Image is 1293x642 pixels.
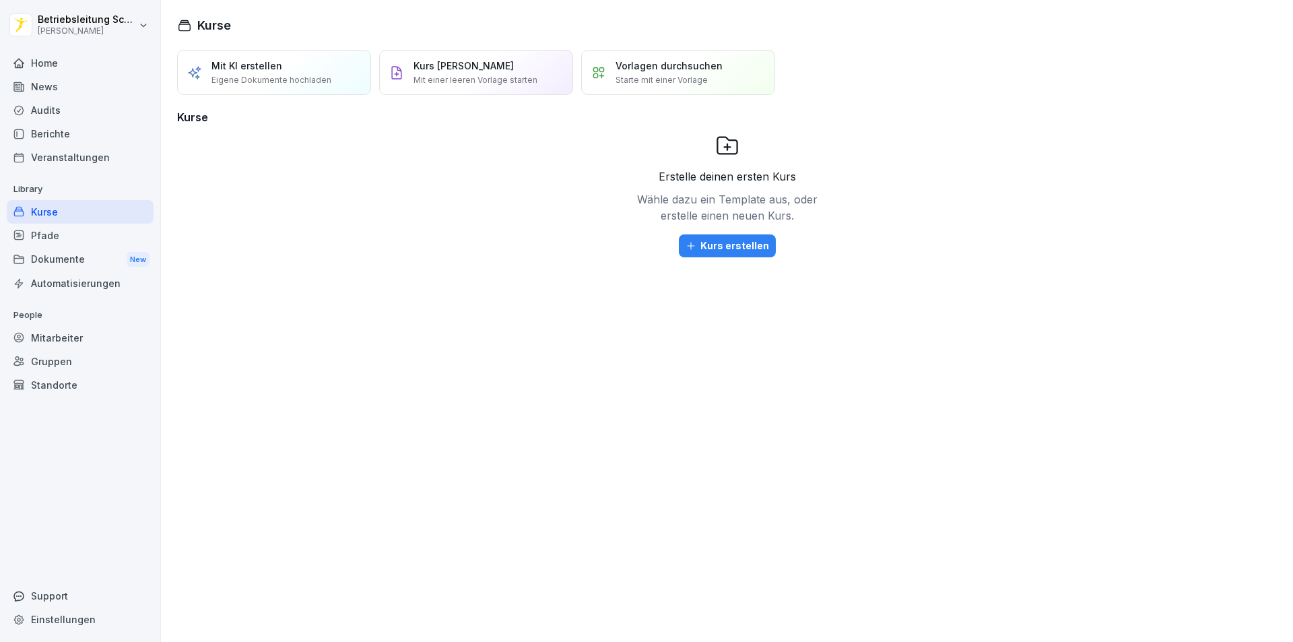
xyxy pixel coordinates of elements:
a: Berichte [7,122,154,146]
p: Starte mit einer Vorlage [616,74,708,86]
div: Support [7,584,154,608]
p: [PERSON_NAME] [38,26,136,36]
p: Erstelle deinen ersten Kurs [659,168,796,185]
button: Kurs erstellen [679,234,776,257]
a: Gruppen [7,350,154,373]
a: Audits [7,98,154,122]
a: Mitarbeiter [7,326,154,350]
div: New [127,252,150,267]
a: Kurse [7,200,154,224]
p: People [7,304,154,326]
a: News [7,75,154,98]
p: Betriebsleitung Schlump [38,14,136,26]
h1: Kurse [197,16,231,34]
a: Pfade [7,224,154,247]
a: Veranstaltungen [7,146,154,169]
div: Kurs erstellen [686,238,769,253]
a: Standorte [7,373,154,397]
p: Mit KI erstellen [211,59,282,73]
a: Einstellungen [7,608,154,631]
p: Eigene Dokumente hochladen [211,74,331,86]
p: Mit einer leeren Vorlage starten [413,74,537,86]
p: Vorlagen durchsuchen [616,59,723,73]
a: DokumenteNew [7,247,154,272]
p: Library [7,179,154,200]
a: Automatisierungen [7,271,154,295]
p: Wähle dazu ein Template aus, oder erstelle einen neuen Kurs. [633,191,822,224]
h3: Kurse [177,109,1277,125]
div: Dokumente [7,247,154,272]
a: Home [7,51,154,75]
p: Kurs [PERSON_NAME] [413,59,514,73]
